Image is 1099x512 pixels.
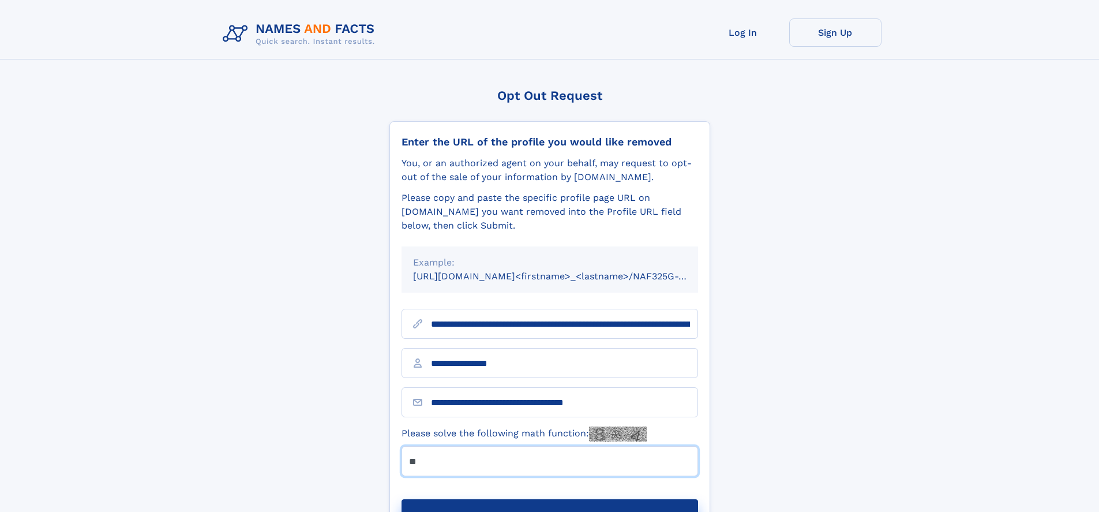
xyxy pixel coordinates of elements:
[402,427,647,442] label: Please solve the following math function:
[697,18,789,47] a: Log In
[413,271,720,282] small: [URL][DOMAIN_NAME]<firstname>_<lastname>/NAF325G-xxxxxxxx
[402,191,698,233] div: Please copy and paste the specific profile page URL on [DOMAIN_NAME] you want removed into the Pr...
[389,88,710,103] div: Opt Out Request
[218,18,384,50] img: Logo Names and Facts
[402,156,698,184] div: You, or an authorized agent on your behalf, may request to opt-out of the sale of your informatio...
[413,256,687,270] div: Example:
[789,18,882,47] a: Sign Up
[402,136,698,148] div: Enter the URL of the profile you would like removed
